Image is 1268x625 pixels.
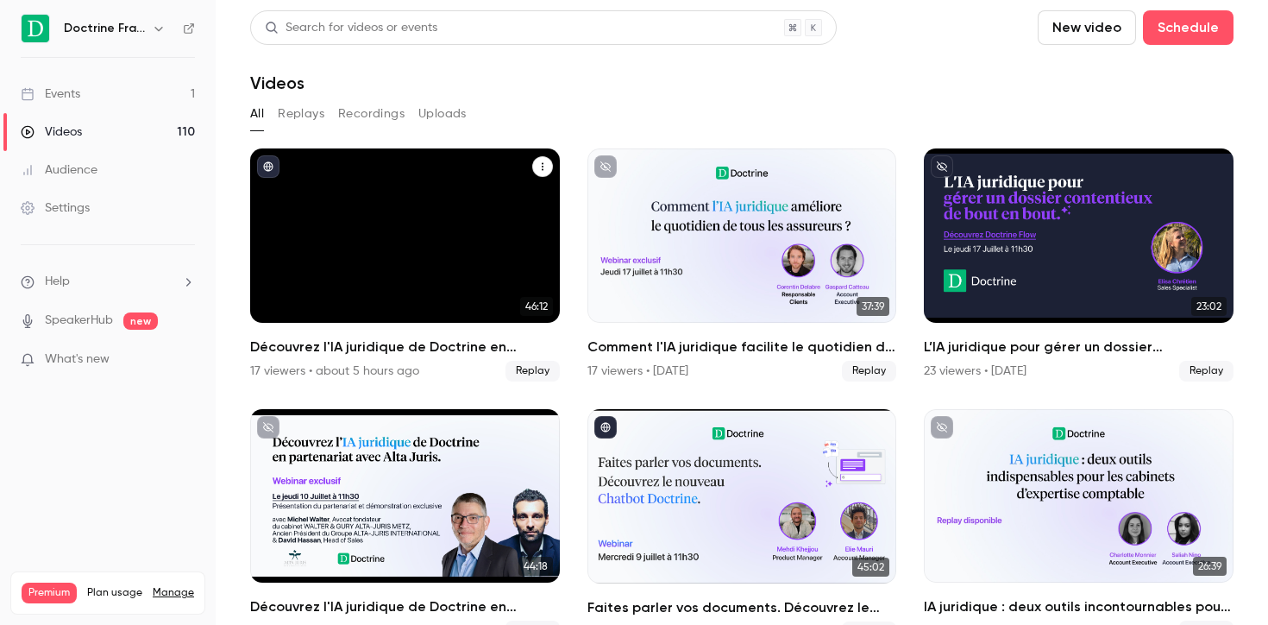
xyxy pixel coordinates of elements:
a: 23:02L’IA juridique pour gérer un dossier contentieux de bout en bout23 viewers • [DATE]Replay [924,148,1233,382]
span: Replay [842,361,896,382]
span: 37:39 [857,297,889,316]
li: Découvrez l'IA juridique de Doctrine en partenariat avec le Barreau de Melun [250,148,560,382]
button: published [257,155,279,178]
div: Settings [21,199,90,217]
div: 17 viewers • [DATE] [587,363,688,380]
span: 23:02 [1191,297,1227,316]
button: Replays [278,100,324,128]
h2: Comment l'IA juridique facilite le quotidien de tous les assureurs ? [587,337,897,357]
button: Schedule [1143,10,1233,45]
h2: L’IA juridique pour gérer un dossier contentieux de bout en bout [924,337,1233,357]
span: 46:12 [520,297,553,316]
h1: Videos [250,73,304,93]
span: 26:39 [1193,557,1227,576]
span: 45:02 [852,558,889,577]
h2: Découvrez l'IA juridique de Doctrine en partenariat avec le Barreau de Melun [250,337,560,357]
div: Audience [21,161,97,179]
span: What's new [45,350,110,369]
button: unpublished [931,155,953,178]
span: Replay [1179,361,1233,382]
span: new [123,312,158,330]
button: unpublished [257,416,279,439]
span: Plan usage [87,586,142,600]
div: Events [21,85,80,103]
span: Replay [505,361,560,382]
button: published [594,416,617,439]
img: Doctrine France [22,15,49,42]
li: help-dropdown-opener [21,273,195,291]
div: Search for videos or events [265,19,437,37]
li: Comment l'IA juridique facilite le quotidien de tous les assureurs ? [587,148,897,382]
h2: IA juridique : deux outils incontournables pour les cabinets d’expertise comptable [924,597,1233,617]
button: unpublished [594,155,617,178]
li: L’IA juridique pour gérer un dossier contentieux de bout en bout [924,148,1233,382]
a: 37:39Comment l'IA juridique facilite le quotidien de tous les assureurs ?17 viewers • [DATE]Replay [587,148,897,382]
iframe: Noticeable Trigger [174,352,195,368]
button: All [250,100,264,128]
button: Recordings [338,100,405,128]
button: unpublished [931,416,953,439]
h2: Découvrez l'IA juridique de Doctrine en partenariat avec le réseau Alta-Juris international. [250,597,560,617]
a: SpeakerHub [45,312,113,330]
a: Manage [153,586,194,600]
button: Uploads [418,100,467,128]
div: 17 viewers • about 5 hours ago [250,363,419,380]
h2: Faites parler vos documents. Découvrez le nouveau Chatbot Doctrine. [587,597,897,618]
span: Premium [22,583,77,603]
button: New video [1038,10,1136,45]
a: 46:12Découvrez l'IA juridique de Doctrine en partenariat avec le Barreau de Melun17 viewers • abo... [250,148,560,382]
span: Help [45,273,70,291]
div: Videos [21,123,82,141]
h6: Doctrine France [64,20,145,37]
span: 44:18 [518,557,553,576]
div: 23 viewers • [DATE] [924,363,1026,380]
section: Videos [250,10,1233,615]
